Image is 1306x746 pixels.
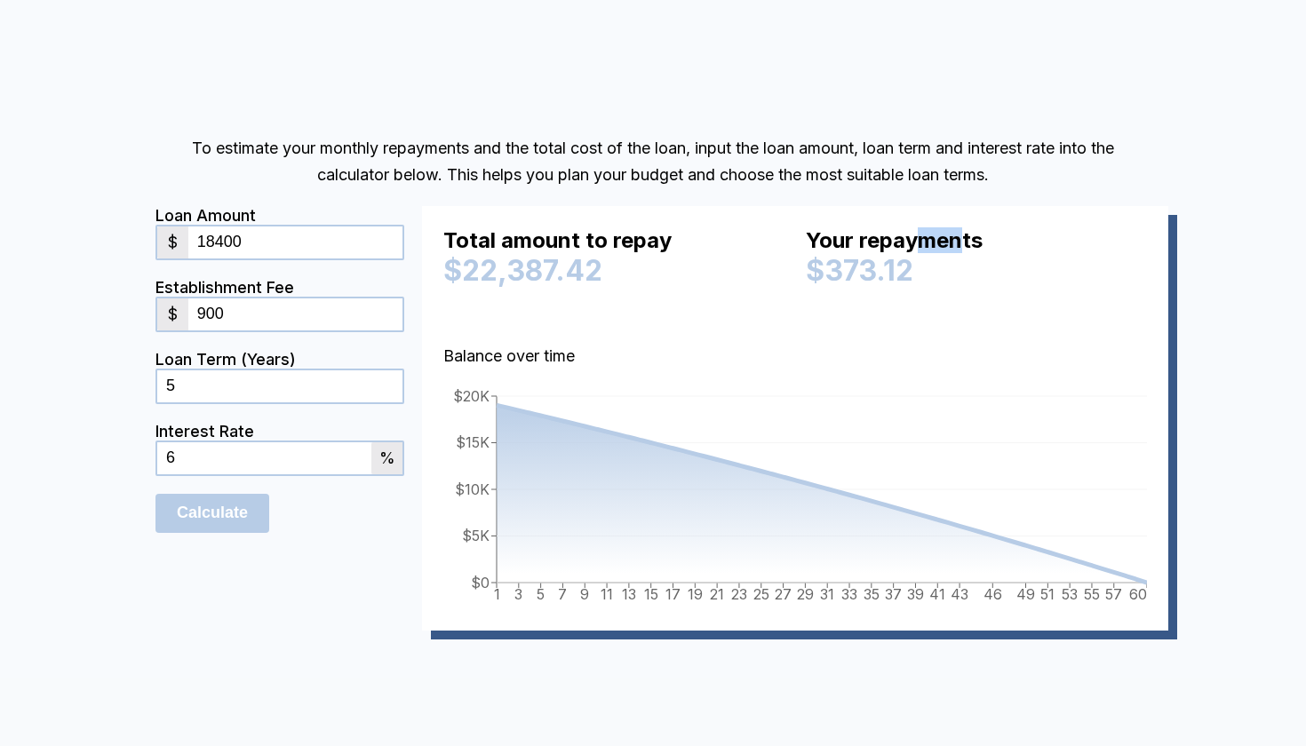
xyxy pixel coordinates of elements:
[371,442,402,474] div: %
[558,585,567,603] tspan: 7
[951,585,968,603] tspan: 43
[806,227,1147,261] div: Your repayments
[157,442,371,474] input: 0
[580,585,589,603] tspan: 9
[453,386,490,404] tspan: $20K
[188,298,402,330] input: 0
[885,585,902,603] tspan: 37
[688,585,703,603] tspan: 19
[929,585,945,603] tspan: 41
[710,585,724,603] tspan: 21
[155,350,404,369] div: Loan Term (Years)
[188,226,402,258] input: 0
[537,585,545,603] tspan: 5
[494,585,500,603] tspan: 1
[157,370,402,402] input: 0
[864,585,880,603] tspan: 35
[1040,585,1055,603] tspan: 51
[1129,585,1147,603] tspan: 60
[806,253,1147,288] div: $373.12
[155,494,269,533] input: Calculate
[443,343,1147,369] p: Balance over time
[155,278,404,297] div: Establishment Fee
[644,585,658,603] tspan: 15
[456,433,490,451] tspan: $15K
[775,585,792,603] tspan: 27
[731,585,747,603] tspan: 23
[455,480,490,497] tspan: $10K
[443,253,784,288] div: $22,387.42
[155,206,404,225] div: Loan Amount
[665,585,681,603] tspan: 17
[753,585,769,603] tspan: 25
[797,585,814,603] tspan: 29
[443,227,784,261] div: Total amount to repay
[1062,585,1078,603] tspan: 53
[155,422,404,440] div: Interest Rate
[462,527,490,544] tspan: $5K
[1084,585,1100,603] tspan: 55
[983,585,1002,603] tspan: 46
[841,585,857,603] tspan: 33
[1105,585,1122,603] tspan: 57
[820,585,834,603] tspan: 31
[622,585,636,603] tspan: 13
[155,135,1151,188] p: To estimate your monthly repayments and the total cost of the loan, input the loan amount, loan t...
[157,298,188,330] div: $
[1016,585,1035,603] tspan: 49
[471,573,490,591] tspan: $0
[907,585,924,603] tspan: 39
[157,226,188,258] div: $
[514,585,522,603] tspan: 3
[601,585,613,603] tspan: 11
